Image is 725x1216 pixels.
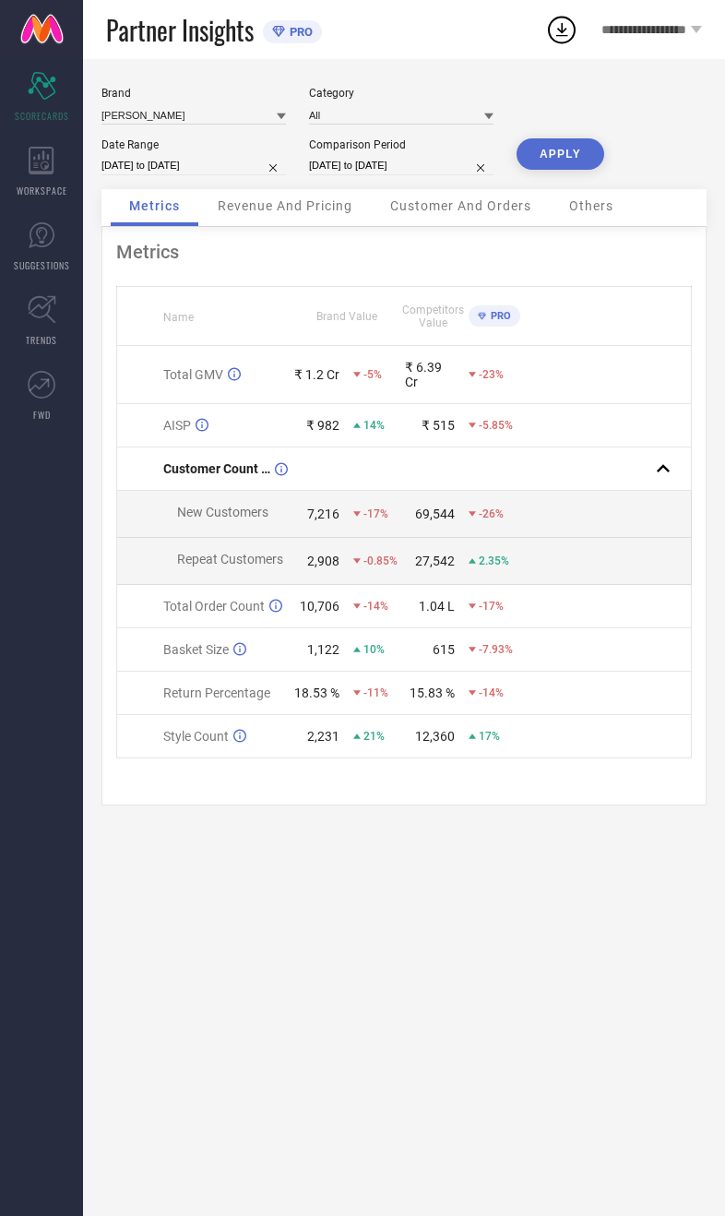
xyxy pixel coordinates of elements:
[33,408,51,422] span: FWD
[363,419,385,432] span: 14%
[486,310,511,322] span: PRO
[402,304,464,329] span: Competitors Value
[419,599,455,614] div: 1.04 L
[163,311,194,324] span: Name
[363,507,388,520] span: -17%
[129,198,180,213] span: Metrics
[177,552,283,566] span: Repeat Customers
[415,554,455,568] div: 27,542
[517,138,604,170] button: APPLY
[479,507,504,520] span: -26%
[163,685,270,700] span: Return Percentage
[163,461,270,476] span: Customer Count (New vs Repeat)
[101,87,286,100] div: Brand
[479,368,504,381] span: -23%
[306,418,339,433] div: ₹ 982
[15,109,69,123] span: SCORECARDS
[307,642,339,657] div: 1,122
[479,730,500,743] span: 17%
[101,156,286,175] input: Select date range
[163,729,229,744] span: Style Count
[163,599,265,614] span: Total Order Count
[569,198,613,213] span: Others
[218,198,352,213] span: Revenue And Pricing
[479,600,504,613] span: -17%
[294,685,339,700] div: 18.53 %
[479,643,513,656] span: -7.93%
[307,554,339,568] div: 2,908
[163,642,229,657] span: Basket Size
[101,138,286,151] div: Date Range
[422,418,455,433] div: ₹ 515
[307,507,339,521] div: 7,216
[479,419,513,432] span: -5.85%
[410,685,455,700] div: 15.83 %
[479,686,504,699] span: -14%
[116,241,692,263] div: Metrics
[363,554,398,567] span: -0.85%
[316,310,377,323] span: Brand Value
[300,599,339,614] div: 10,706
[285,25,313,39] span: PRO
[177,505,268,519] span: New Customers
[433,642,455,657] div: 615
[363,686,388,699] span: -11%
[106,11,254,49] span: Partner Insights
[163,418,191,433] span: AISP
[405,360,455,389] div: ₹ 6.39 Cr
[415,507,455,521] div: 69,544
[17,184,67,197] span: WORKSPACE
[309,138,493,151] div: Comparison Period
[363,730,385,743] span: 21%
[307,729,339,744] div: 2,231
[363,600,388,613] span: -14%
[363,643,385,656] span: 10%
[26,333,57,347] span: TRENDS
[294,367,339,382] div: ₹ 1.2 Cr
[479,554,509,567] span: 2.35%
[309,87,493,100] div: Category
[363,368,382,381] span: -5%
[309,156,493,175] input: Select comparison period
[163,367,223,382] span: Total GMV
[415,729,455,744] div: 12,360
[14,258,70,272] span: SUGGESTIONS
[390,198,531,213] span: Customer And Orders
[545,13,578,46] div: Open download list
